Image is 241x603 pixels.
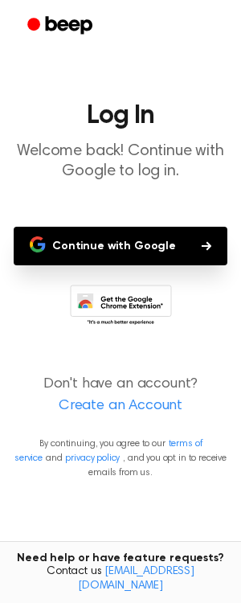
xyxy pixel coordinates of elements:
p: Welcome back! Continue with Google to log in. [13,142,228,182]
span: Contact us [10,565,231,593]
a: privacy policy [65,453,120,463]
h1: Log In [13,103,228,129]
p: Don't have an account? [13,374,228,417]
a: Create an Account [16,396,225,417]
p: By continuing, you agree to our and , and you opt in to receive emails from us. [13,437,228,480]
a: Beep [16,10,107,42]
a: [EMAIL_ADDRESS][DOMAIN_NAME] [78,566,194,592]
button: Continue with Google [14,227,227,265]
